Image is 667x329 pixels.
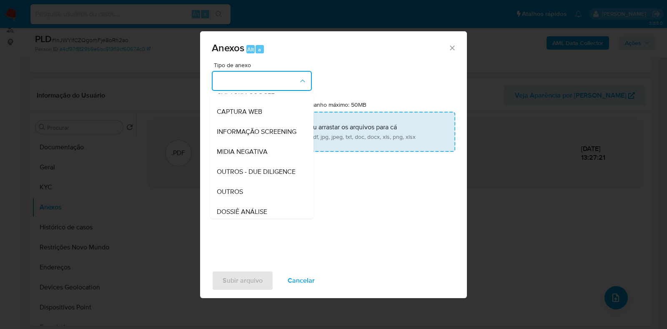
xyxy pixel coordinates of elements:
label: Tamanho máximo: 50MB [303,101,366,108]
span: CAPTURA GOOGLE [217,88,275,96]
span: Anexos [212,40,244,55]
span: Alt [247,45,254,53]
span: Tipo de anexo [214,62,314,68]
button: Cancelar [277,271,326,291]
button: Fechar [448,44,456,51]
ul: Tipo de anexo [210,42,313,279]
span: Cancelar [288,271,315,290]
span: OUTROS [217,188,243,196]
span: a [258,45,261,53]
span: DOSSIÊ ANÁLISE [217,208,267,216]
span: OUTROS - DUE DILIGENCE [217,168,296,176]
span: MIDIA NEGATIVA [217,148,268,156]
span: INFORMAÇÃO SCREENING [217,128,296,136]
span: CAPTURA WEB [217,108,262,116]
